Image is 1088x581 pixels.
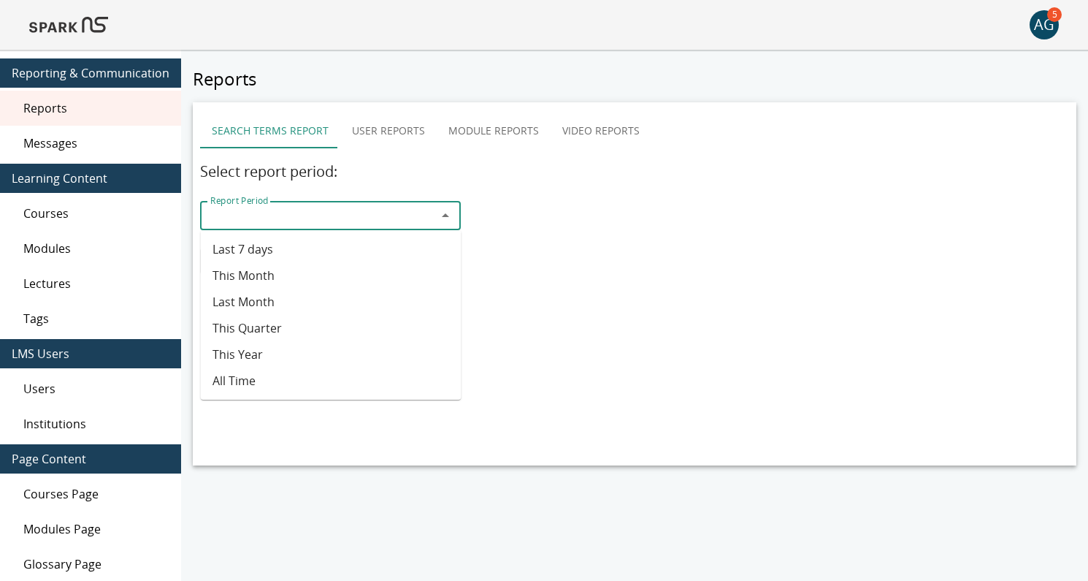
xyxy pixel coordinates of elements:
[340,113,437,148] button: User Reports
[551,113,651,148] button: Video Reports
[23,380,169,398] span: Users
[200,160,1069,183] h6: Select report period:
[201,262,461,289] li: This Month
[201,289,461,315] li: Last Month
[12,64,169,82] span: Reporting & Communication
[23,240,169,257] span: Modules
[200,113,340,148] button: Search Terms Report
[201,315,461,341] li: This Quarter
[23,555,169,573] span: Glossary Page
[23,134,169,152] span: Messages
[23,485,169,503] span: Courses Page
[437,113,551,148] button: Module Reports
[23,275,169,292] span: Lectures
[201,368,461,394] li: All Time
[201,341,461,368] li: This Year
[210,194,269,207] label: Report Period
[23,415,169,433] span: Institutions
[201,236,461,262] li: Last 7 days
[23,205,169,222] span: Courses
[1030,10,1059,39] button: account of current user
[23,99,169,117] span: Reports
[12,170,169,187] span: Learning Content
[1047,7,1062,22] span: 5
[23,520,169,538] span: Modules Page
[12,450,169,468] span: Page Content
[193,67,1076,91] h5: Reports
[1030,10,1059,39] div: AG
[29,7,108,42] img: Logo of SPARK at Stanford
[23,310,169,327] span: Tags
[12,345,169,362] span: LMS Users
[435,205,456,226] button: Close
[200,113,1069,148] div: report types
